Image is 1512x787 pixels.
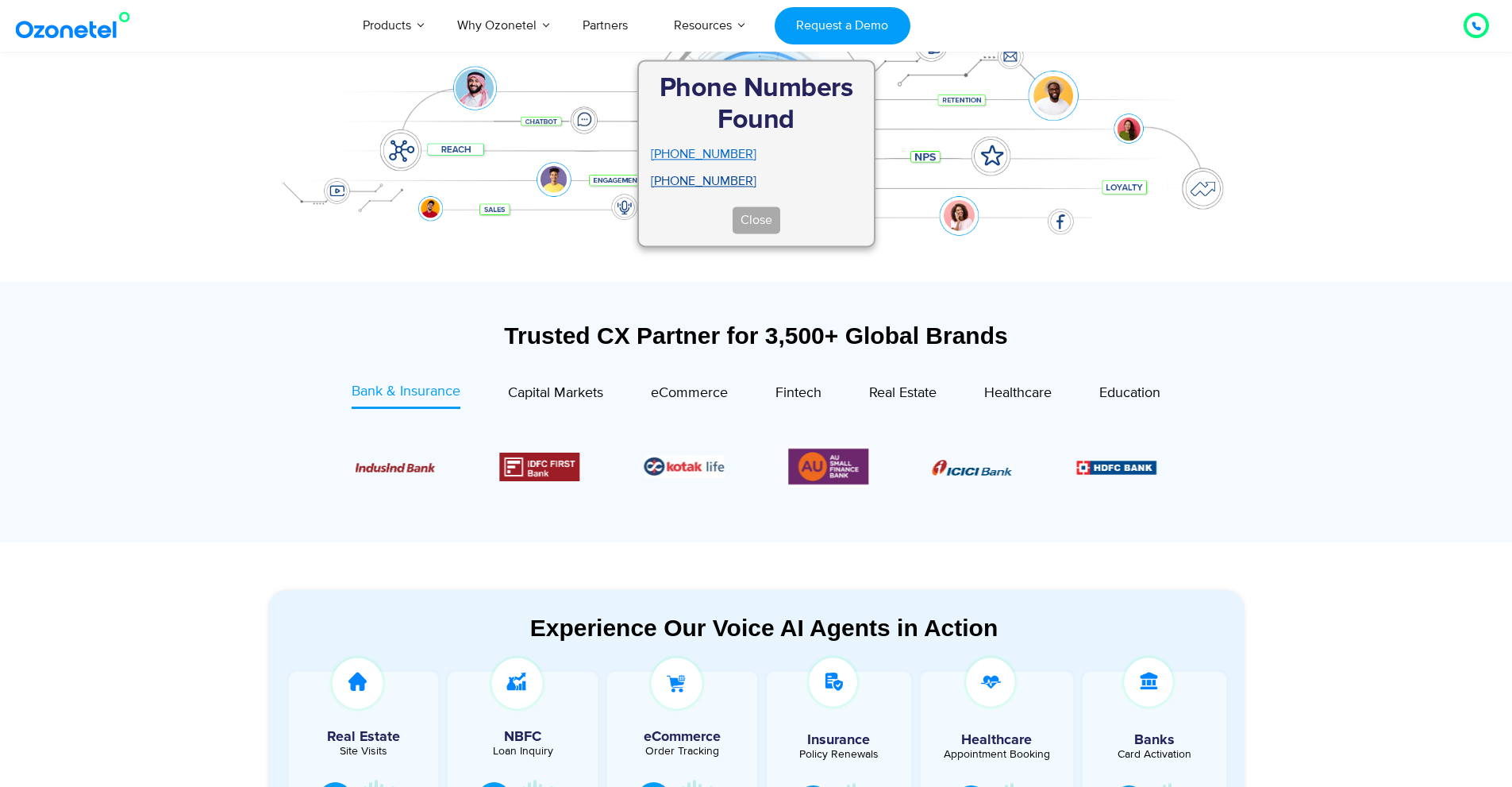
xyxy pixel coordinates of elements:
h5: Real Estate [297,730,431,744]
button: Close [733,206,780,233]
span: Education [1099,384,1160,402]
div: 3 / 6 [355,457,435,476]
img: Picture8.png [933,460,1013,476]
div: Trusted CX Partner for 3,500+ Global Brands [268,322,1245,349]
div: 4 / 6 [499,453,579,481]
h5: NBFC [456,730,590,744]
div: Card Activation [1091,749,1219,760]
div: Experience Our Voice AI Agents in Action [284,614,1245,642]
img: Picture12.png [499,453,579,481]
a: Fintech [775,381,821,409]
div: Loan Inquiry [456,746,590,757]
img: Picture9.png [1077,461,1157,474]
div: Appointment Booking [933,749,1061,760]
a: Capital Markets [508,381,603,409]
div: 5 / 6 [644,455,724,478]
img: Picture10.png [355,463,435,473]
h5: Healthcare [933,733,1061,747]
a: Bank & Insurance [352,381,460,409]
h5: Insurance [775,733,903,747]
div: Order Tracking [615,746,749,757]
h5: eCommerce [615,730,749,744]
a: Education [1099,381,1160,409]
li: [PHONE_NUMBER] [651,145,862,164]
span: Bank & Insurance [352,383,460,400]
span: Healthcare [984,384,1052,402]
div: 1 / 6 [933,457,1013,476]
div: Image Carousel [356,446,1157,488]
span: Real Estate [869,384,937,402]
h2: Phone Numbers Found [651,74,862,137]
a: Healthcare [984,381,1052,409]
a: Request a Demo [775,7,910,44]
div: 2 / 6 [1077,457,1157,476]
img: Picture26.jpg [644,455,724,478]
h5: Banks [1091,733,1219,747]
img: Picture13.png [788,446,868,488]
div: Policy Renewals [775,749,903,760]
div: Site Visits [297,746,431,757]
span: Capital Markets [508,384,603,402]
div: 6 / 6 [788,446,868,488]
a: Real Estate [869,381,937,409]
span: Fintech [775,384,821,402]
span: eCommerce [651,384,728,402]
a: eCommerce [651,381,728,409]
li: [PHONE_NUMBER] [651,172,862,191]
